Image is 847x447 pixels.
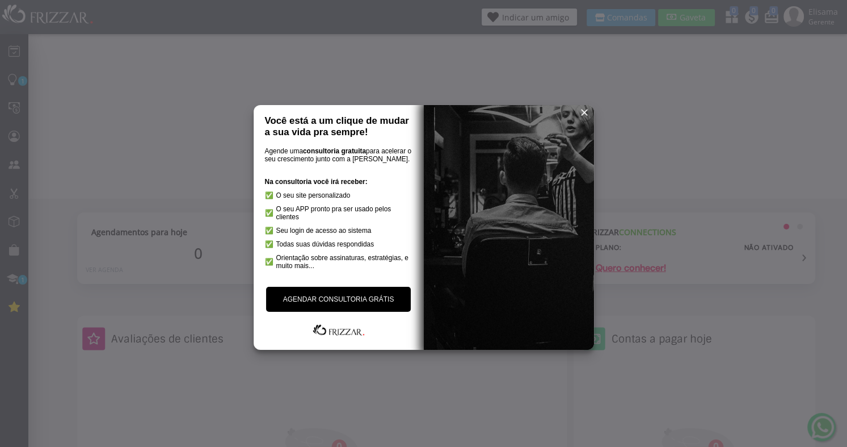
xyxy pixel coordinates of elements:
[303,147,366,155] strong: consultoria gratuita
[265,147,412,163] p: Agende uma para acelerar o seu crescimento junto com a [PERSON_NAME].
[265,115,412,138] h1: Você está a um clique de mudar a sua vida pra sempre!
[265,254,412,270] li: Orientação sobre assinaturas, estratégias, e muito mais...
[310,323,367,337] img: Frizzar
[266,287,411,312] a: AGENDAR CONSULTORIA GRÁTIS
[265,205,412,221] li: O seu APP pronto pra ser usado pelos clientes
[265,191,412,199] li: O seu site personalizado
[265,227,412,235] li: Seu login de acesso ao sistema
[576,104,593,121] button: ui-button
[265,178,368,186] strong: Na consultoria você irá receber:
[265,240,412,248] li: Todas suas dúvidas respondidas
